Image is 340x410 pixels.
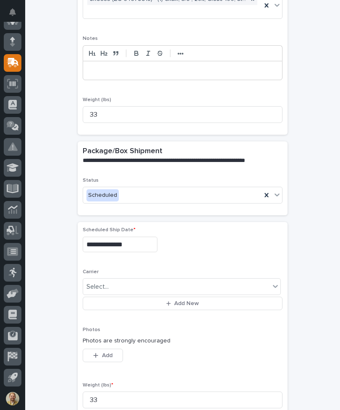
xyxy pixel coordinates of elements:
[83,36,98,41] span: Notes
[83,97,111,102] span: Weight (lbs)
[83,337,282,345] p: Photos are strongly encouraged
[83,146,162,157] h2: Package/Box Shipment
[83,269,99,274] span: Carrier
[10,8,21,22] div: Notifications
[83,383,113,388] span: Weight (lbs)
[83,178,99,183] span: Status
[174,300,199,307] span: Add New
[4,3,21,21] button: Notifications
[175,48,186,58] button: •••
[86,189,119,201] div: Scheduled
[86,282,109,291] div: Select...
[83,297,282,310] button: Add New
[4,390,21,407] button: users-avatar
[102,352,112,359] span: Add
[83,327,100,332] span: Photos
[178,50,184,57] strong: •••
[83,349,123,362] button: Add
[83,227,136,232] span: Scheduled Ship Date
